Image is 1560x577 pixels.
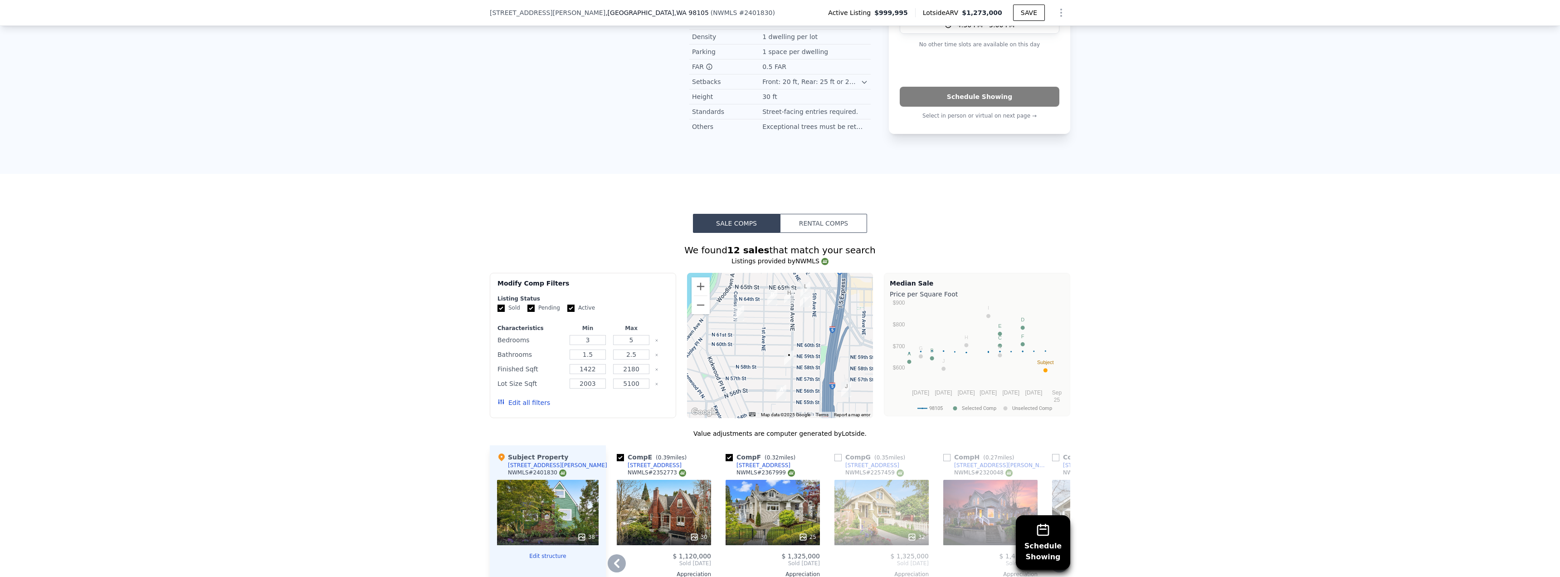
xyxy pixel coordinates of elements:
button: Keyboard shortcuts [749,412,756,416]
div: Value adjustments are computer generated by Lotside . [490,429,1070,438]
text: $800 [893,321,905,328]
span: Sold [DATE] [834,560,929,567]
span: ( miles) [761,454,799,461]
div: 0.5 FAR [762,62,788,71]
div: 5803 Latona Ave NE [784,350,794,366]
a: [STREET_ADDRESS] [726,462,790,469]
span: $999,995 [874,8,908,17]
div: Comp G [834,453,909,462]
text: [DATE] [1025,390,1043,396]
div: Exceptional trees must be retained. [762,122,868,131]
img: NWMLS Logo [679,469,686,477]
label: Pending [527,304,560,312]
span: ( miles) [980,454,1018,461]
span: , WA 98105 [674,9,709,16]
div: 2308 N 62nd St [734,306,744,321]
div: We found that match your search [490,244,1070,256]
div: 1 space per dwelling [762,47,830,56]
div: Lot Size Sqft [497,377,564,390]
button: Sale Comps [693,214,780,233]
svg: A chart. [890,301,1064,414]
text: E [998,323,1001,329]
div: [STREET_ADDRESS] [1063,462,1117,469]
div: 38 [577,533,595,542]
button: Clear [655,339,658,342]
text: J [942,358,945,364]
div: 115 NE 64th St [767,290,777,306]
text: I [988,305,989,311]
div: 1 dwelling per lot [762,32,819,41]
div: Max [611,325,651,332]
button: SAVE [1013,5,1045,21]
text: K [998,345,1002,350]
text: [DATE] [980,390,997,396]
div: Finished Sqft [497,363,564,375]
div: FAR [692,62,762,71]
a: [STREET_ADDRESS] [617,462,682,469]
div: Parking [692,47,762,56]
text: D [1021,317,1024,322]
div: [STREET_ADDRESS] [628,462,682,469]
p: Select in person or virtual on next page → [900,110,1059,121]
span: $1,273,000 [962,9,1002,16]
span: , [GEOGRAPHIC_DATA] [605,8,709,17]
div: Height [692,92,762,101]
img: NWMLS Logo [821,258,829,265]
div: 32 [907,533,925,542]
button: ScheduleShowing [1016,515,1070,570]
input: Sold [497,305,505,312]
span: Sold [DATE] [726,560,820,567]
div: Listings provided by NWMLS [490,256,1070,266]
div: NWMLS # 2352773 [628,469,686,477]
span: 0.32 [767,454,779,461]
text: B [930,348,933,353]
a: Open this area in Google Maps (opens a new window) [689,406,719,418]
div: Front: 20 ft, Rear: 25 ft or 20% of lot depth (min. 10 ft), Side: 5 ft [762,77,861,86]
span: # 2401830 [739,9,772,16]
div: Comp E [617,453,690,462]
button: Clear [655,353,658,357]
p: No other time slots are available on this day [900,39,1059,50]
div: NWMLS # 2257459 [845,469,904,477]
div: Subject Property [497,453,568,462]
span: [STREET_ADDRESS][PERSON_NAME] [490,8,605,17]
a: [STREET_ADDRESS] [834,462,899,469]
span: 0.27 [985,454,998,461]
span: 0.35 [877,454,889,461]
text: [DATE] [958,390,975,396]
img: NWMLS Logo [1005,469,1013,477]
span: $ 1,120,000 [673,552,711,560]
div: 30 [690,533,707,542]
div: 25 [799,533,816,542]
div: 5511 8th Ave NE [841,382,851,397]
div: [STREET_ADDRESS] [845,462,899,469]
div: [STREET_ADDRESS][PERSON_NAME] [508,462,607,469]
text: C [998,335,1002,340]
img: NWMLS Logo [559,469,566,477]
text: $900 [893,300,905,306]
span: Map data ©2025 Google [761,412,810,417]
div: NWMLS # 2367999 [736,469,795,477]
span: ( miles) [871,454,909,461]
a: Report a map error [834,412,870,417]
button: Edit all filters [497,398,550,407]
div: Comp I [1052,453,1124,462]
div: 6312 4th Ave NE [800,292,810,307]
button: Rental Comps [780,214,867,233]
span: ( miles) [652,454,690,461]
span: 0.39 [658,454,670,461]
div: [STREET_ADDRESS][PERSON_NAME] [954,462,1048,469]
label: Active [567,304,595,312]
div: 140 NE 55th St [776,385,786,400]
a: Terms (opens in new tab) [816,412,829,417]
label: Sold [497,304,520,312]
button: Edit structure [497,552,599,560]
div: NWMLS # 2320048 [954,469,1013,477]
text: F [1021,334,1024,339]
button: Zoom out [692,296,710,314]
div: Bathrooms [497,348,564,361]
text: [DATE] [1002,390,1019,396]
text: Sep [1052,390,1062,396]
img: NWMLS Logo [897,469,904,477]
